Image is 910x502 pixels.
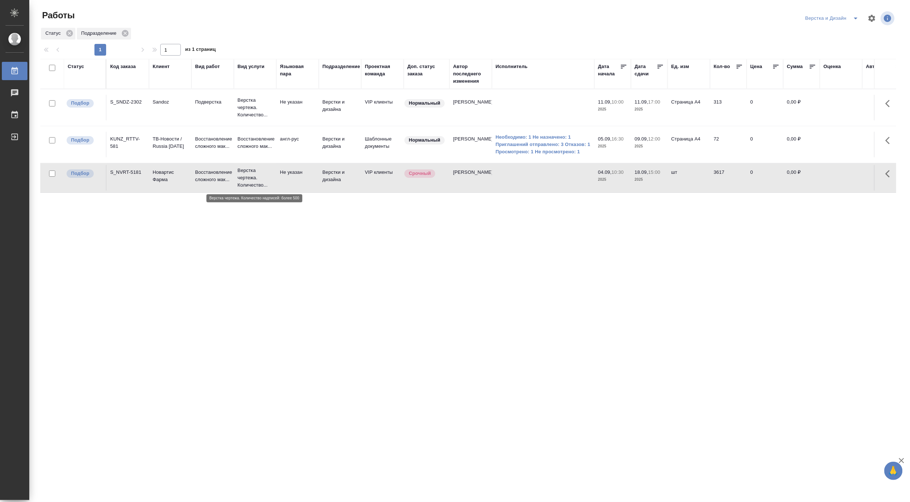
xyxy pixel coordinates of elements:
[635,63,657,78] div: Дата сдачи
[783,132,820,157] td: 0,00 ₽
[635,136,648,142] p: 09.09,
[153,98,188,106] p: Sandoz
[648,99,660,105] p: 17:00
[598,106,627,113] p: 2025
[409,170,431,177] p: Срочный
[598,143,627,150] p: 2025
[361,95,404,120] td: VIP клиенты
[195,135,230,150] p: Восстановление сложного мак...
[153,135,188,150] p: ТВ-Новости / Russia [DATE]
[319,132,361,157] td: Верстки и дизайна
[710,95,747,120] td: 313
[648,136,660,142] p: 12:00
[635,143,664,150] p: 2025
[361,132,404,157] td: Шаблонные документы
[195,98,230,106] p: Подверстка
[671,63,689,70] div: Ед. изм
[881,132,899,149] button: Здесь прячутся важные кнопки
[635,169,648,175] p: 18.09,
[195,169,230,183] p: Восстановление сложного мак...
[322,63,360,70] div: Подразделение
[635,106,664,113] p: 2025
[77,28,131,40] div: Подразделение
[280,63,315,78] div: Языковая пара
[824,63,841,70] div: Оценка
[598,169,612,175] p: 04.09,
[783,95,820,120] td: 0,00 ₽
[635,176,664,183] p: 2025
[866,63,899,70] div: Автор оценки
[635,99,648,105] p: 11.09,
[598,136,612,142] p: 05.09,
[787,63,803,70] div: Сумма
[110,63,136,70] div: Код заказа
[365,63,400,78] div: Проектная команда
[453,63,488,85] div: Автор последнего изменения
[714,63,730,70] div: Кол-во
[710,165,747,191] td: 3617
[238,167,273,189] p: Верстка чертежа. Количество...
[409,136,440,144] p: Нормальный
[71,170,89,177] p: Подбор
[238,97,273,119] p: Верстка чертежа. Количество...
[450,132,492,157] td: [PERSON_NAME]
[612,169,624,175] p: 10:30
[71,136,89,144] p: Подбор
[881,165,899,183] button: Здесь прячутся важные кнопки
[598,99,612,105] p: 11.09,
[450,165,492,191] td: [PERSON_NAME]
[710,132,747,157] td: 72
[747,132,783,157] td: 0
[40,10,75,21] span: Работы
[648,169,660,175] p: 15:00
[747,95,783,120] td: 0
[81,30,119,37] p: Подразделение
[598,63,620,78] div: Дата начала
[407,63,446,78] div: Доп. статус заказа
[41,28,75,40] div: Статус
[884,462,903,480] button: 🙏
[409,100,440,107] p: Нормальный
[450,95,492,120] td: [PERSON_NAME]
[887,463,900,479] span: 🙏
[881,11,896,25] span: Посмотреть информацию
[496,134,591,156] a: Необходимо: 1 Не назначено: 1 Приглашений отправлено: 3 Отказов: 1 Просмотрено: 1 Не просмотрено: 1
[185,45,216,56] span: из 1 страниц
[68,63,84,70] div: Статус
[238,135,273,150] p: Восстановление сложного мак...
[276,132,319,157] td: англ-рус
[881,95,899,112] button: Здесь прячутся важные кнопки
[66,135,102,145] div: Можно подбирать исполнителей
[750,63,762,70] div: Цена
[496,63,528,70] div: Исполнитель
[668,132,710,157] td: Страница А4
[153,169,188,183] p: Новартис Фарма
[612,136,624,142] p: 16:30
[238,63,265,70] div: Вид услуги
[110,98,145,106] div: S_SNDZ-2302
[803,12,863,24] div: split button
[45,30,63,37] p: Статус
[319,165,361,191] td: Верстки и дизайна
[598,176,627,183] p: 2025
[319,95,361,120] td: Верстки и дизайна
[863,10,881,27] span: Настроить таблицу
[71,100,89,107] p: Подбор
[783,165,820,191] td: 0,00 ₽
[668,95,710,120] td: Страница А4
[153,63,169,70] div: Клиент
[747,165,783,191] td: 0
[66,98,102,108] div: Можно подбирать исполнителей
[668,165,710,191] td: шт
[276,95,319,120] td: Не указан
[110,135,145,150] div: KUNZ_RTTV-581
[66,169,102,179] div: Можно подбирать исполнителей
[612,99,624,105] p: 10:00
[361,165,404,191] td: VIP клиенты
[110,169,145,176] div: S_NVRT-5181
[276,165,319,191] td: Не указан
[195,63,220,70] div: Вид работ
